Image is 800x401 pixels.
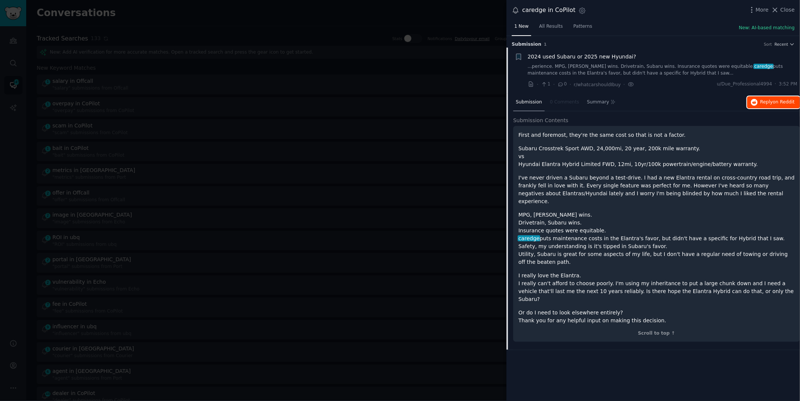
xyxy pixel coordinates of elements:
span: All Results [539,23,563,30]
span: · [570,81,571,88]
span: 1 [544,42,547,46]
span: Summary [587,99,609,106]
span: on Reddit [773,99,795,105]
div: caredge in CoPilot [522,6,576,15]
p: Subaru Crosstrek Sport AWD, 24,000mi, 20 year, 200k mile warranty. vs Hyundai Elantra Hybrid Limi... [518,145,795,168]
p: Or do I need to look elsewhere entirely? Thank you for any helpful input on making this decision. [518,309,795,325]
p: I really love the Elantra. I really can't afford to choose poorly. I'm using my inheritance to pu... [518,272,795,303]
span: 3:52 PM [779,81,797,88]
a: ...perience. MPG, [PERSON_NAME] wins. Drivetrain, Subaru wins. Insurance quotes were equitable.ca... [528,63,798,76]
span: Recent [775,42,788,47]
button: Close [771,6,795,14]
span: 1 New [514,23,529,30]
span: 0 [557,81,567,88]
a: All Results [536,21,565,36]
div: Sort [764,42,772,47]
p: I've never driven a Subaru beyond a test-drive. I had a new Elantra rental on cross-country road ... [518,174,795,205]
span: · [775,81,776,88]
span: r/whatcarshouldIbuy [574,82,621,87]
span: · [623,81,625,88]
button: Recent [775,42,795,47]
a: 1 New [512,21,531,36]
span: · [553,81,555,88]
span: 1 [541,81,550,88]
button: New: AI-based matching [739,25,795,31]
a: Patterns [571,21,595,36]
span: Close [781,6,795,14]
button: Replyon Reddit [747,96,800,108]
span: Submission [512,41,541,48]
span: More [756,6,769,14]
span: · [537,81,538,88]
span: Submission Contents [513,117,569,124]
span: Patterns [574,23,592,30]
span: u/Due_Professional4994 [717,81,772,88]
p: MPG, [PERSON_NAME] wins. Drivetrain, Subaru wins. Insurance quotes were equitable. puts maintenan... [518,211,795,266]
button: More [748,6,769,14]
span: Submission [516,99,542,106]
a: 2024 used Subaru or 2025 new Hyundai? [528,53,636,61]
p: First and foremost, they're the same cost so that is not a factor. [518,131,795,139]
span: caredge [754,64,773,69]
span: caredge [518,235,540,241]
span: Reply [760,99,795,106]
div: Scroll to top ↑ [518,330,795,337]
